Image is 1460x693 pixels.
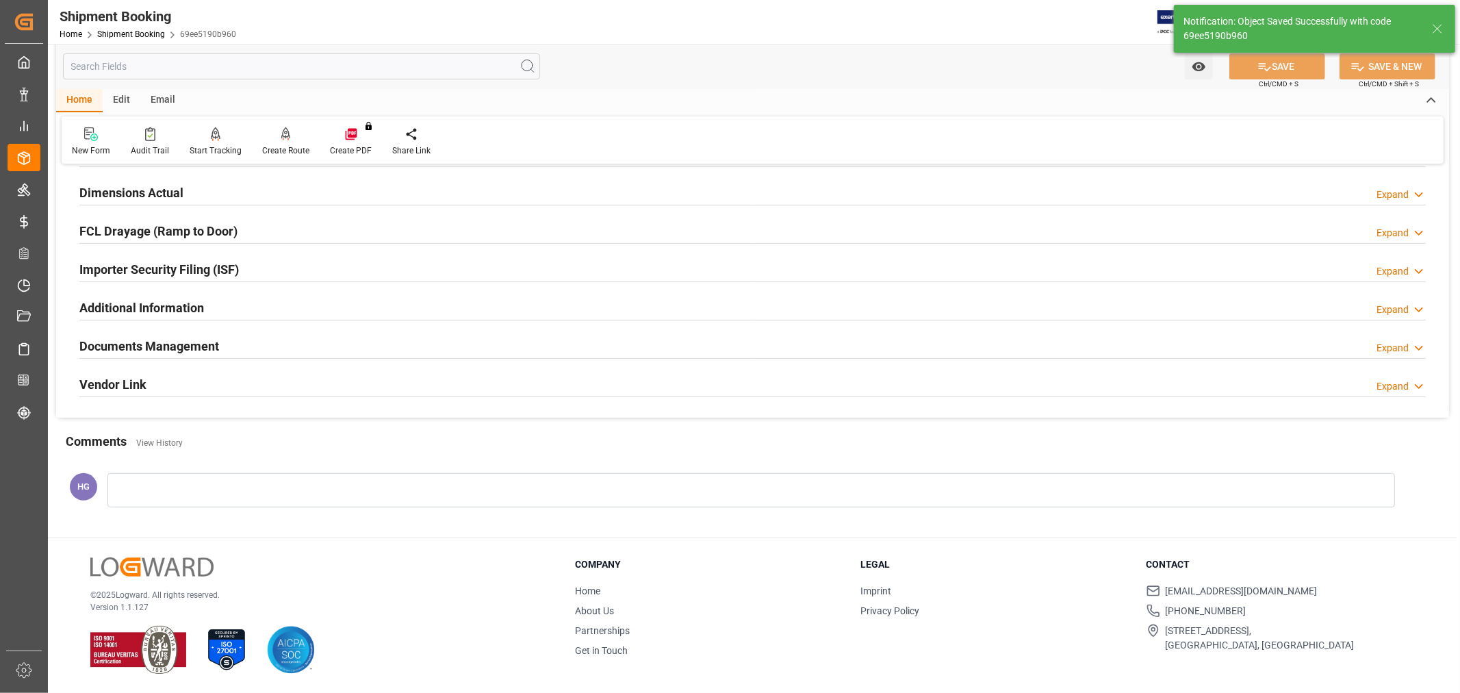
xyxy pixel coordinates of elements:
[860,557,1129,572] h3: Legal
[140,89,185,112] div: Email
[190,144,242,157] div: Start Tracking
[1340,53,1435,79] button: SAVE & NEW
[79,299,204,317] h2: Additional Information
[90,557,214,577] img: Logward Logo
[79,375,146,394] h2: Vendor Link
[1185,53,1213,79] button: open menu
[60,6,236,27] div: Shipment Booking
[860,585,891,596] a: Imprint
[56,89,103,112] div: Home
[262,144,309,157] div: Create Route
[72,144,110,157] div: New Form
[392,144,431,157] div: Share Link
[1376,341,1409,355] div: Expand
[90,589,541,601] p: © 2025 Logward. All rights reserved.
[1376,188,1409,202] div: Expand
[575,645,628,656] a: Get in Touch
[79,260,239,279] h2: Importer Security Filing (ISF)
[131,144,169,157] div: Audit Trail
[79,222,238,240] h2: FCL Drayage (Ramp to Door)
[1376,226,1409,240] div: Expand
[1166,584,1318,598] span: [EMAIL_ADDRESS][DOMAIN_NAME]
[60,29,82,39] a: Home
[103,89,140,112] div: Edit
[1376,264,1409,279] div: Expand
[90,626,186,674] img: ISO 9001 & ISO 14001 Certification
[1376,379,1409,394] div: Expand
[860,605,919,616] a: Privacy Policy
[90,601,541,614] p: Version 1.1.127
[1229,53,1325,79] button: SAVE
[66,432,127,451] h2: Comments
[575,585,600,596] a: Home
[267,626,315,674] img: AICPA SOC
[63,53,540,79] input: Search Fields
[575,605,614,616] a: About Us
[1183,14,1419,43] div: Notification: Object Saved Successfully with code 69ee5190b960
[77,481,90,492] span: HG
[203,626,251,674] img: ISO 27001 Certification
[1259,79,1298,89] span: Ctrl/CMD + S
[1147,557,1415,572] h3: Contact
[1359,79,1419,89] span: Ctrl/CMD + Shift + S
[79,184,183,202] h2: Dimensions Actual
[575,557,843,572] h3: Company
[575,625,630,636] a: Partnerships
[79,337,219,355] h2: Documents Management
[1166,624,1355,653] span: [STREET_ADDRESS], [GEOGRAPHIC_DATA], [GEOGRAPHIC_DATA]
[1157,10,1205,34] img: Exertis%20JAM%20-%20Email%20Logo.jpg_1722504956.jpg
[1166,604,1246,618] span: [PHONE_NUMBER]
[97,29,165,39] a: Shipment Booking
[1376,303,1409,317] div: Expand
[136,438,183,448] a: View History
